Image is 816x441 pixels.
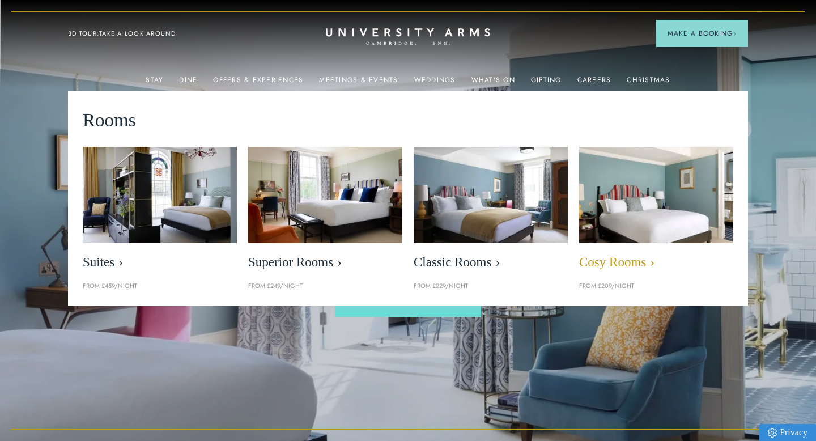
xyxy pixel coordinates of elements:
span: Classic Rooms [414,255,568,270]
a: What's On [471,76,515,91]
a: 3D TOUR:TAKE A LOOK AROUND [68,29,176,39]
img: image-0c4e569bfe2498b75de12d7d88bf10a1f5f839d4-400x250-jpg [568,139,745,251]
a: Meetings & Events [319,76,398,91]
img: image-5bdf0f703dacc765be5ca7f9d527278f30b65e65-400x250-jpg [248,147,402,243]
img: Arrow icon [733,32,737,36]
a: Home [326,28,490,46]
p: From £229/night [414,281,568,291]
span: Superior Rooms [248,255,402,270]
span: Cosy Rooms [579,255,733,270]
a: Weddings [414,76,456,91]
a: Christmas [627,76,670,91]
p: From £459/night [83,281,237,291]
span: Suites [83,255,237,270]
span: Make a Booking [668,28,737,39]
a: image-5bdf0f703dacc765be5ca7f9d527278f30b65e65-400x250-jpg Superior Rooms [248,147,402,276]
a: Offers & Experiences [213,76,303,91]
a: Privacy [759,424,816,441]
a: image-7eccef6fe4fe90343db89eb79f703814c40db8b4-400x250-jpg Classic Rooms [414,147,568,276]
a: Careers [577,76,611,91]
a: image-21e87f5add22128270780cf7737b92e839d7d65d-400x250-jpg Suites [83,147,237,276]
img: image-21e87f5add22128270780cf7737b92e839d7d65d-400x250-jpg [83,147,237,243]
a: Dine [179,76,197,91]
a: Stay [146,76,163,91]
a: Gifting [531,76,562,91]
img: image-7eccef6fe4fe90343db89eb79f703814c40db8b4-400x250-jpg [414,147,568,243]
p: From £209/night [579,281,733,291]
a: image-0c4e569bfe2498b75de12d7d88bf10a1f5f839d4-400x250-jpg Cosy Rooms [579,147,733,276]
span: Rooms [83,105,136,135]
img: Privacy [768,428,777,438]
p: From £249/night [248,281,402,291]
button: Make a BookingArrow icon [656,20,748,47]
